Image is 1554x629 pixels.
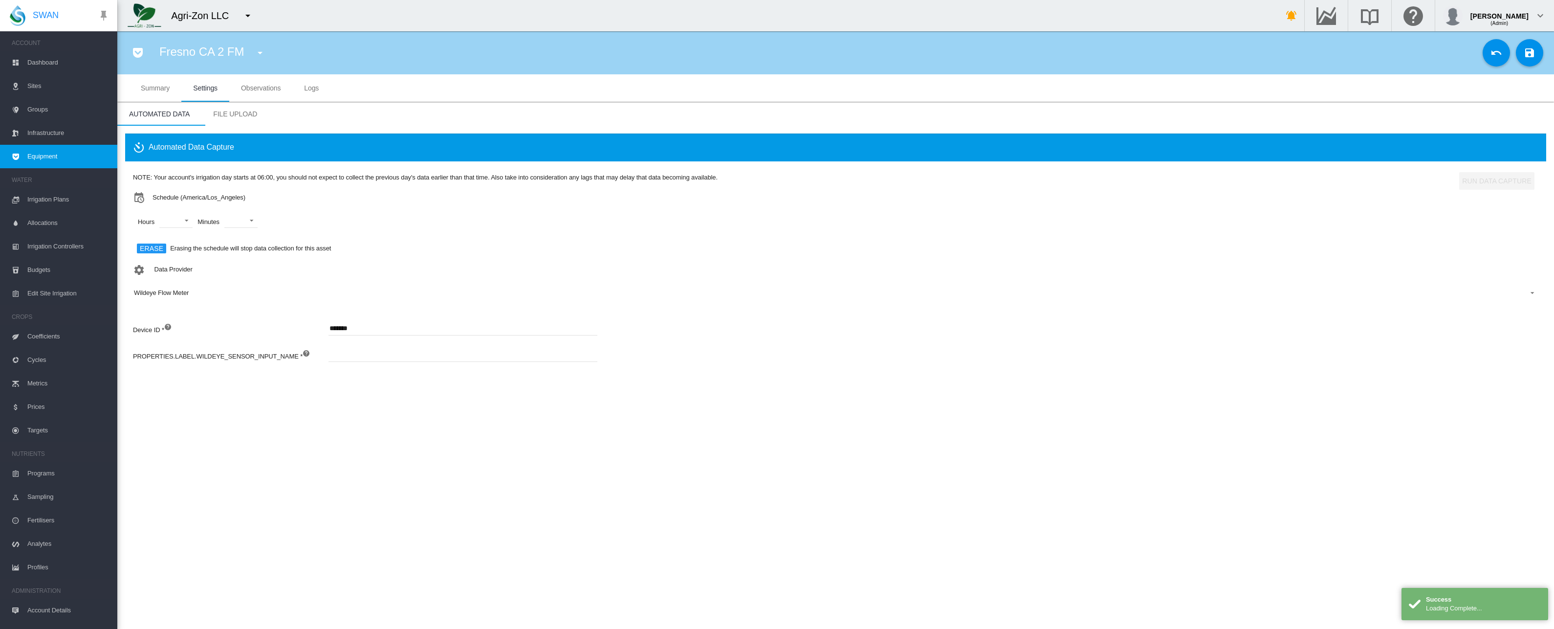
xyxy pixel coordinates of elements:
md-icon: icon-pin [98,10,109,22]
button: Save Changes [1516,39,1543,67]
label: Device ID * [133,321,164,347]
span: ACCOUNT [12,35,109,51]
span: Coefficients [27,325,109,348]
md-icon: icon-cog [133,264,145,276]
span: Account Details [27,599,109,622]
div: PROPERTIES.HELP.WILDEYE_SENSOR_INPUT_NAME [328,347,622,374]
span: SWAN [33,9,59,22]
span: NUTRIENTS [12,446,109,462]
span: Logs [304,84,319,92]
md-icon: icon-calendar-clock [133,192,145,203]
md-icon: icon-menu-down [242,10,254,22]
button: Cancel Changes [1483,39,1510,67]
span: Erasing the schedule will stop data collection for this asset [170,244,331,253]
span: Prices [27,395,109,419]
div: Device ID [328,321,622,347]
div: Wildeye Flow Meter [134,289,189,296]
span: Infrastructure [27,121,109,145]
span: ADMINISTRATION [12,583,109,599]
div: Agri-Zon LLC [171,9,238,22]
span: File Upload [213,110,257,118]
span: Sites [27,74,109,98]
span: Metrics [27,372,109,395]
span: Budgets [27,258,109,282]
span: Minutes [193,213,224,231]
md-icon: icon-chevron-down [1534,10,1546,22]
md-icon: icon-pocket [132,47,144,59]
span: Sampling [27,485,109,509]
img: 7FicoSLW9yRjj7F2+0uvjPufP+ga39vogPu+G1+wvBtcm3fNv859aGr42DJ5pXiEAAAAAAAAAAAAAAAAAAAAAAAAAAAAAAAAA... [128,3,161,28]
span: Schedule (America/Los_Angeles) [153,193,245,202]
img: profile.jpg [1443,6,1463,25]
md-icon: Click here for help [1401,10,1425,22]
button: icon-bell-ring [1282,6,1301,25]
md-icon: icon-camera-timer [133,142,149,154]
md-icon: Device ID [164,321,176,333]
span: WATER [12,172,109,188]
span: Irrigation Plans [27,188,109,211]
span: Automated Data Capture [133,142,234,154]
span: (Admin) [1490,21,1508,26]
md-icon: icon-content-save [1524,47,1535,59]
div: Success Loading Complete... [1401,588,1548,620]
md-select: Configuration: Wildeye Flow Meter [133,286,1538,300]
span: Targets [27,419,109,442]
md-icon: Go to the Data Hub [1314,10,1338,22]
span: Dashboard [27,51,109,74]
md-icon: PROPERTIES.HELP.WILDEYE_SENSOR_INPUT_NAME [303,347,314,359]
span: Analytes [27,532,109,556]
button: icon-menu-down [238,6,258,25]
div: Loading Complete... [1426,604,1541,613]
img: SWAN-Landscape-Logo-Colour-drop.png [10,5,25,26]
span: Irrigation Controllers [27,235,109,258]
span: CROPS [12,309,109,325]
md-icon: Search the knowledge base [1358,10,1381,22]
span: Cycles [27,348,109,372]
span: Equipment [27,145,109,168]
button: Run Data Capture [1459,172,1534,190]
span: Hours [133,213,159,231]
span: Automated Data [129,110,190,118]
span: Summary [141,84,170,92]
md-icon: icon-undo [1490,47,1502,59]
div: NOTE: Your account's irrigation day starts at 06:00, you should not expect to collect the previou... [133,173,718,182]
span: Settings [193,84,218,92]
span: Allocations [27,211,109,235]
button: icon-pocket [128,43,148,63]
div: [PERSON_NAME] [1470,7,1529,17]
span: Data Provider [154,266,193,273]
span: Edit Site Irrigation [27,282,109,305]
span: Groups [27,98,109,121]
div: Success [1426,595,1541,604]
label: PROPERTIES.LABEL.WILDEYE_SENSOR_INPUT_NAME * [133,347,303,374]
md-icon: icon-bell-ring [1286,10,1297,22]
button: icon-menu-down [250,43,270,63]
md-icon: icon-menu-down [254,47,266,59]
span: Observations [241,84,281,92]
span: Profiles [27,556,109,579]
span: Fertilisers [27,509,109,532]
button: Erase [137,244,166,253]
span: Fresno CA 2 FM [159,45,244,58]
span: Programs [27,462,109,485]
